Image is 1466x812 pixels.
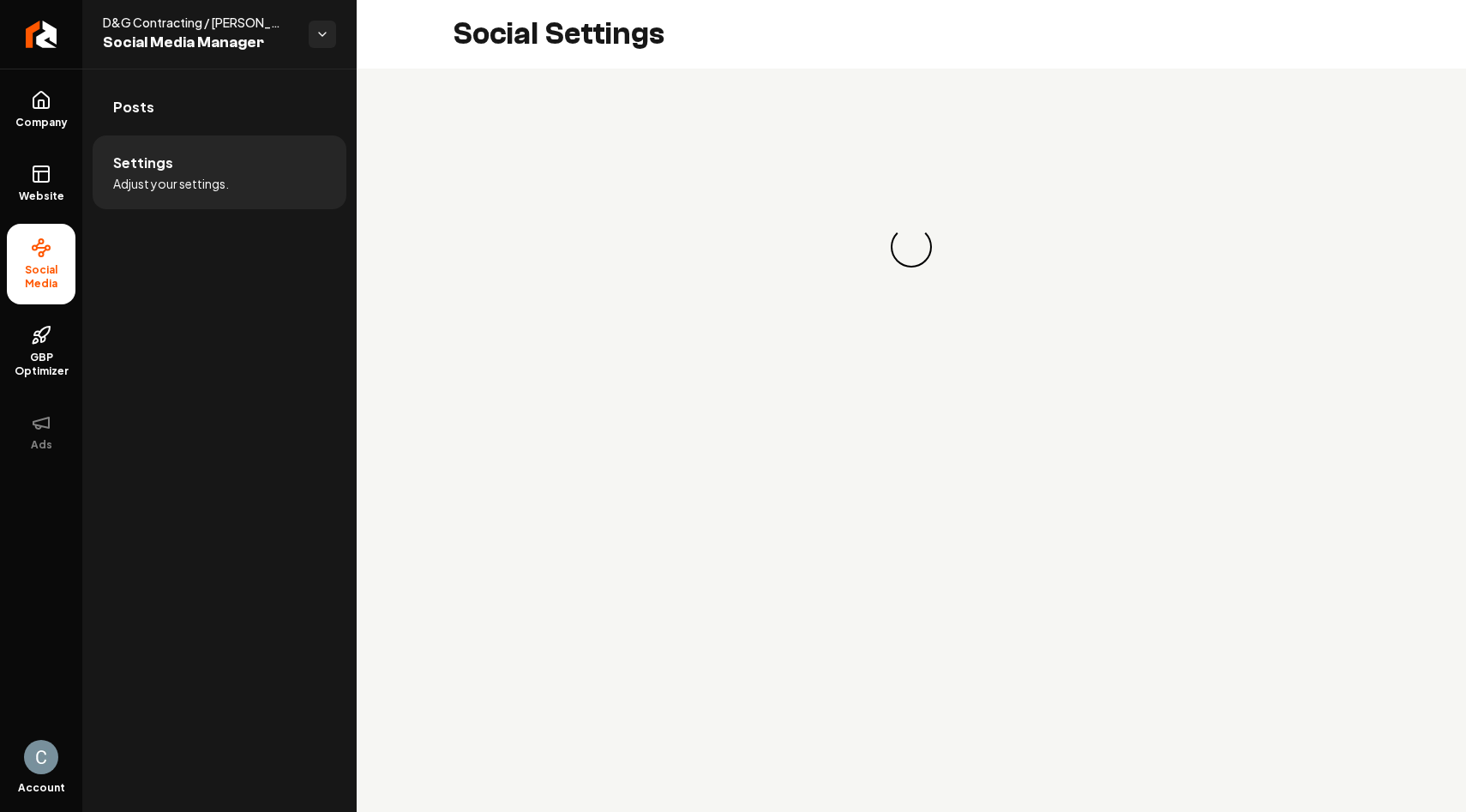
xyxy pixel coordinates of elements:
[18,781,65,795] span: Account
[7,351,75,378] span: GBP Optimizer
[93,80,346,135] a: Posts
[7,399,75,466] button: Ads
[24,438,59,452] span: Ads
[103,14,295,31] span: D&G Contracting / [PERSON_NAME] & Goliath Contracting
[453,17,664,51] h2: Social Settings
[26,21,57,48] img: Rebolt Logo
[113,153,173,173] span: Settings
[113,97,154,117] span: Posts
[7,150,75,217] a: Website
[7,263,75,291] span: Social Media
[889,225,934,270] div: Loading
[103,31,295,55] span: Social Media Manager
[7,76,75,143] a: Company
[9,116,75,129] span: Company
[7,311,75,392] a: GBP Optimizer
[113,175,229,192] span: Adjust your settings.
[24,740,58,774] img: Cirilo Ibarra
[12,189,71,203] span: Website
[24,740,58,774] button: Open user button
